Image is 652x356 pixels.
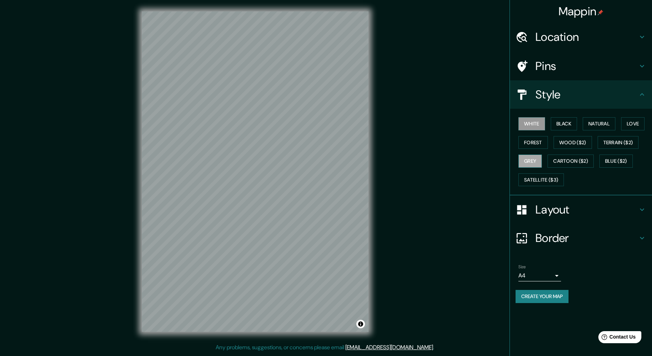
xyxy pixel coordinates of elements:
p: Any problems, suggestions, or concerns please email . [216,343,434,352]
button: White [518,117,545,130]
div: Border [510,224,652,252]
div: Layout [510,195,652,224]
a: [EMAIL_ADDRESS][DOMAIN_NAME] [345,344,433,351]
img: pin-icon.png [598,10,603,15]
button: Cartoon ($2) [548,155,594,168]
button: Wood ($2) [554,136,592,149]
button: Black [551,117,577,130]
div: . [434,343,435,352]
button: Satellite ($3) [518,173,564,187]
label: Size [518,264,526,270]
h4: Mappin [559,4,604,18]
div: A4 [518,270,561,281]
div: . [435,343,437,352]
button: Toggle attribution [356,320,365,328]
iframe: Help widget launcher [589,328,644,348]
button: Natural [583,117,615,130]
h4: Border [535,231,638,245]
h4: Location [535,30,638,44]
button: Forest [518,136,548,149]
button: Grey [518,155,542,168]
h4: Layout [535,203,638,217]
canvas: Map [142,11,368,332]
button: Create your map [516,290,569,303]
button: Blue ($2) [599,155,633,168]
h4: Pins [535,59,638,73]
div: Style [510,80,652,109]
button: Love [621,117,645,130]
button: Terrain ($2) [598,136,639,149]
div: Location [510,23,652,51]
div: Pins [510,52,652,80]
h4: Style [535,87,638,102]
